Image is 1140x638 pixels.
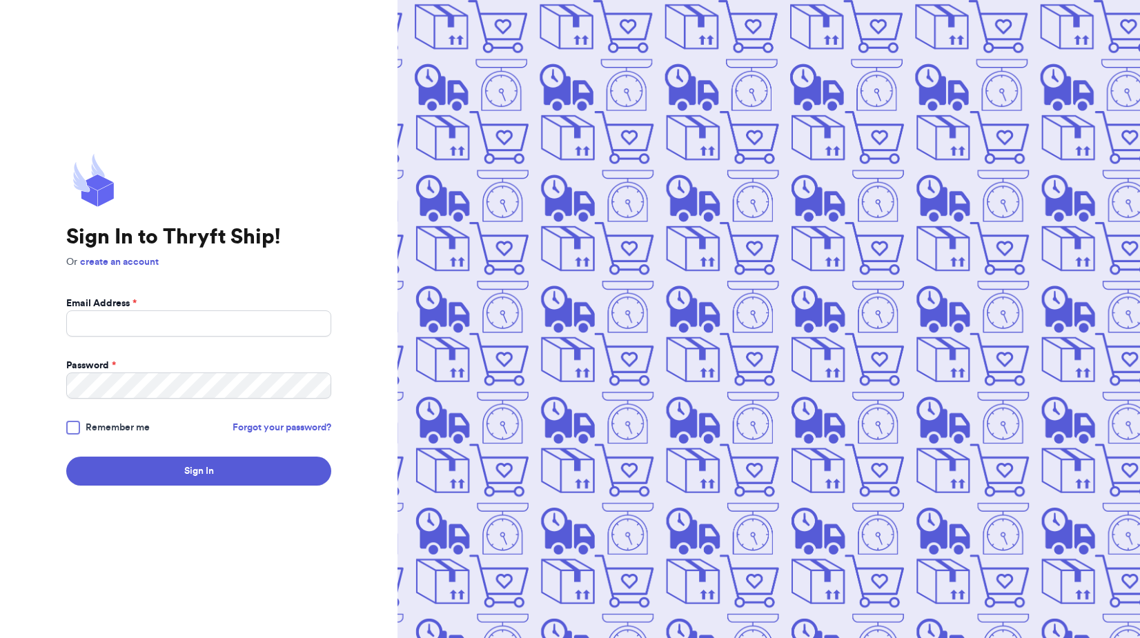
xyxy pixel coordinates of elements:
a: Forgot your password? [233,421,331,435]
button: Sign In [66,457,331,486]
label: Email Address [66,297,137,310]
p: Or [66,255,331,269]
label: Password [66,359,116,372]
a: create an account [80,257,159,267]
span: Remember me [86,421,150,435]
h1: Sign In to Thryft Ship! [66,225,331,250]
